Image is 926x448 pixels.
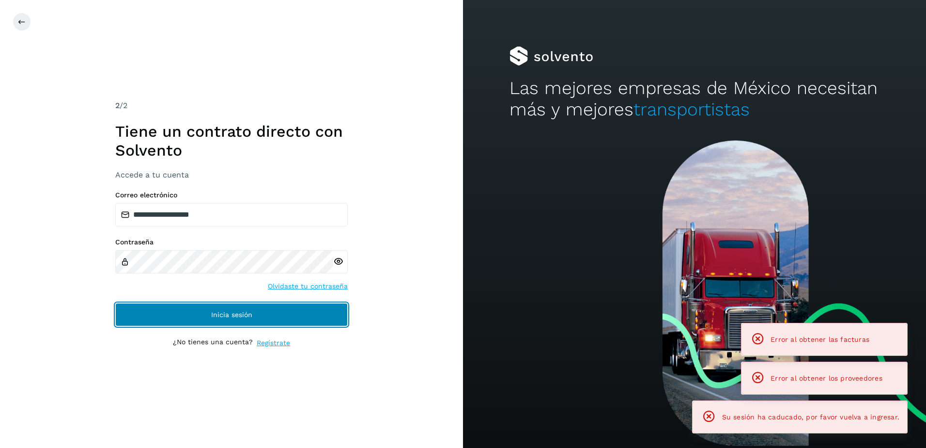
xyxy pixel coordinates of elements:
[722,413,899,421] span: Su sesión ha caducado, por favor vuelva a ingresar.
[115,191,348,199] label: Correo electrónico
[115,100,348,112] div: /2
[633,99,750,120] span: transportistas
[115,122,348,160] h1: Tiene un contrato directo con Solvento
[115,303,348,326] button: Inicia sesión
[115,238,348,246] label: Contraseña
[211,311,252,318] span: Inicia sesión
[257,338,290,348] a: Regístrate
[173,338,253,348] p: ¿No tienes una cuenta?
[115,101,120,110] span: 2
[115,170,348,179] h3: Accede a tu cuenta
[509,78,880,121] h2: Las mejores empresas de México necesitan más y mejores
[771,374,882,382] span: Error al obtener los proveedores
[268,281,348,291] a: Olvidaste tu contraseña
[771,336,869,343] span: Error al obtener las facturas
